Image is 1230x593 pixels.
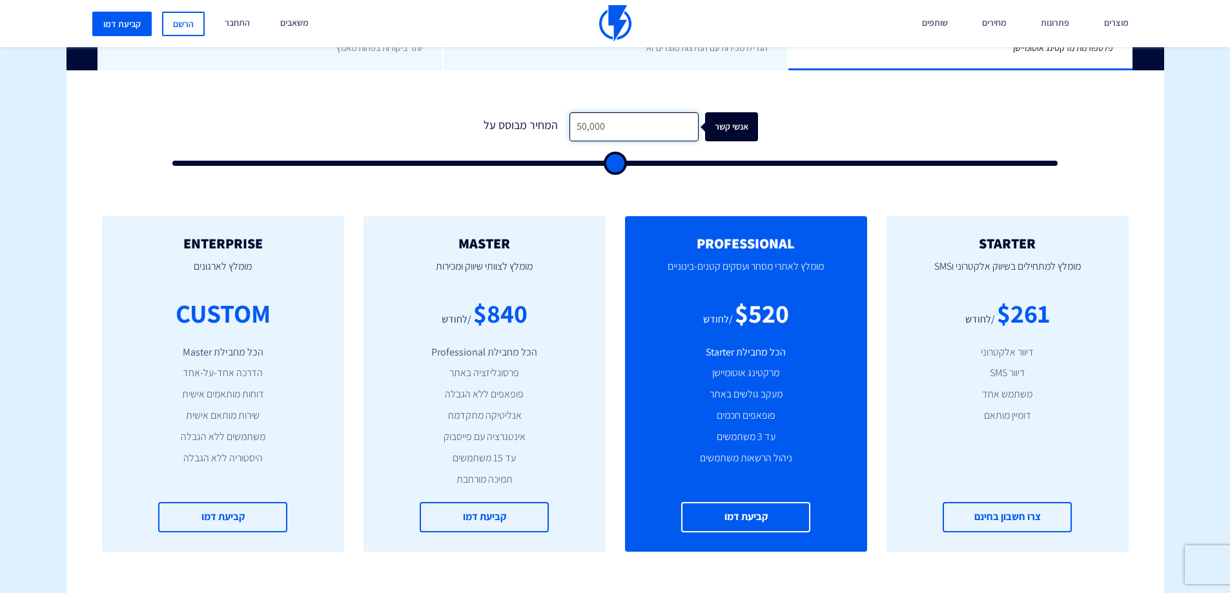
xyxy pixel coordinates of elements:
[336,42,423,54] span: יותר ביקורות בפחות מאמץ
[1013,42,1113,54] span: פלטפורמת מרקטינג אוטומיישן
[383,472,586,487] li: תמיכה מורחבת
[420,502,549,532] a: קביעת דמו
[703,312,733,327] div: /לחודש
[735,295,789,332] div: $520
[383,345,586,360] li: הכל מחבילת Professional
[442,312,471,327] div: /לחודש
[997,295,1050,332] div: $261
[473,295,528,332] div: $840
[906,366,1109,381] li: דיוור SMS
[121,451,325,466] li: היסטוריה ללא הגבלה
[644,430,848,445] li: עד 3 משתמשים
[383,451,586,466] li: עד 15 משתמשים
[644,345,848,360] li: הכל מחבילת Starter
[646,42,768,54] span: הגדילו מכירות עם המלצות מוצרים AI
[158,502,287,532] a: קביעת דמו
[121,366,325,381] li: הדרכה אחד-על-אחד
[644,366,848,381] li: מרקטינג אוטומיישן
[121,408,325,423] li: שירות מותאם אישית
[383,236,586,251] h2: MASTER
[121,345,325,360] li: הכל מחבילת Master
[906,408,1109,423] li: דומיין מותאם
[383,408,586,423] li: אנליטיקה מתקדמת
[121,251,325,295] p: מומלץ לארגונים
[943,502,1072,532] a: צרו חשבון בחינם
[644,251,848,295] p: מומלץ לאתרי מסחר ועסקים קטנים-בינוניים
[644,408,848,423] li: פופאפים חכמים
[906,236,1109,251] h2: STARTER
[906,345,1109,360] li: דיוור אלקטרוני
[906,251,1109,295] p: מומלץ למתחילים בשיווק אלקטרוני וSMS
[644,387,848,402] li: מעקב גולשים באתר
[473,112,569,141] div: המחיר מבוסס על
[383,430,586,445] li: אינטגרציה עם פייסבוק
[92,12,152,36] a: קביעת דמו
[681,502,810,532] a: קביעת דמו
[121,387,325,402] li: דוחות מותאמים אישית
[644,451,848,466] li: ניהול הרשאות משתמשים
[121,236,325,251] h2: ENTERPRISE
[965,312,995,327] div: /לחודש
[162,12,205,36] a: הרשם
[176,295,271,332] div: CUSTOM
[383,251,586,295] p: מומלץ לצוותי שיווק ומכירות
[712,112,764,141] div: אנשי קשר
[383,387,586,402] li: פופאפים ללא הגבלה
[383,366,586,381] li: פרסונליזציה באתר
[121,430,325,445] li: משתמשים ללא הגבלה
[906,387,1109,402] li: משתמש אחד
[644,236,848,251] h2: PROFESSIONAL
